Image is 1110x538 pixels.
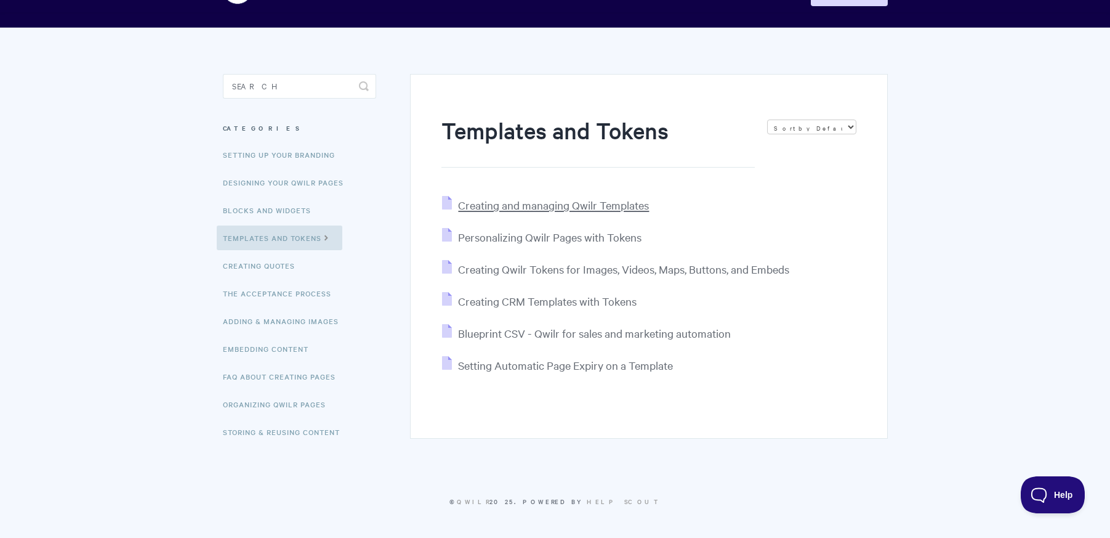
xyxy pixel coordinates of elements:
[767,120,856,134] select: Page reloads on selection
[458,326,731,340] span: Blueprint CSV - Qwilr for sales and marketing automation
[441,115,754,168] h1: Templates and Tokens
[223,392,335,417] a: Organizing Qwilr Pages
[457,497,489,506] a: Qwilr
[458,198,649,212] span: Creating and managing Qwilr Templates
[458,262,789,276] span: Creating Qwilr Tokens for Images, Videos, Maps, Buttons, and Embeds
[458,358,673,372] span: Setting Automatic Page Expiry on a Template
[223,309,348,333] a: Adding & Managing Images
[223,253,304,278] a: Creating Quotes
[223,281,340,306] a: The Acceptance Process
[223,117,376,139] h3: Categories
[442,294,637,308] a: Creating CRM Templates with Tokens
[1021,476,1085,513] iframe: Toggle Customer Support
[223,142,344,167] a: Setting up your Branding
[223,170,353,195] a: Designing Your Qwilr Pages
[223,336,318,361] a: Embedding Content
[217,226,342,250] a: Templates and Tokens
[223,420,349,444] a: Storing & Reusing Content
[442,230,641,244] a: Personalizing Qwilr Pages with Tokens
[442,358,673,372] a: Setting Automatic Page Expiry on a Template
[442,198,649,212] a: Creating and managing Qwilr Templates
[223,496,888,507] p: © 2025.
[587,497,661,506] a: Help Scout
[458,294,637,308] span: Creating CRM Templates with Tokens
[442,326,731,340] a: Blueprint CSV - Qwilr for sales and marketing automation
[223,364,345,389] a: FAQ About Creating Pages
[458,230,641,244] span: Personalizing Qwilr Pages with Tokens
[442,262,789,276] a: Creating Qwilr Tokens for Images, Videos, Maps, Buttons, and Embeds
[523,497,661,506] span: Powered by
[223,198,320,222] a: Blocks and Widgets
[223,74,376,99] input: Search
